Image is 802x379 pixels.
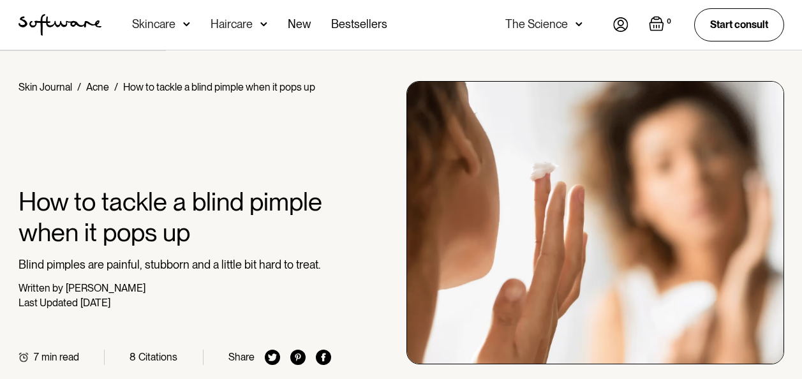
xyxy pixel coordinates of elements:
[694,8,784,41] a: Start consult
[77,81,81,93] div: /
[132,18,175,31] div: Skincare
[130,351,136,363] div: 8
[19,186,332,248] h1: How to tackle a blind pimple when it pops up
[316,350,331,365] img: facebook icon
[19,14,101,36] a: home
[211,18,253,31] div: Haircare
[41,351,79,363] div: min read
[86,81,109,93] a: Acne
[19,81,72,93] a: Skin Journal
[66,282,145,294] div: [PERSON_NAME]
[576,18,583,31] img: arrow down
[114,81,118,93] div: /
[664,16,674,27] div: 0
[19,258,332,272] p: Blind pimples are painful, stubborn and a little bit hard to treat.
[228,351,255,363] div: Share
[34,351,39,363] div: 7
[19,297,78,309] div: Last Updated
[123,81,315,93] div: How to tackle a blind pimple when it pops up
[80,297,110,309] div: [DATE]
[138,351,177,363] div: Citations
[265,350,280,365] img: twitter icon
[19,14,101,36] img: Software Logo
[505,18,568,31] div: The Science
[290,350,306,365] img: pinterest icon
[260,18,267,31] img: arrow down
[649,16,674,34] a: Open empty cart
[183,18,190,31] img: arrow down
[19,282,63,294] div: Written by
